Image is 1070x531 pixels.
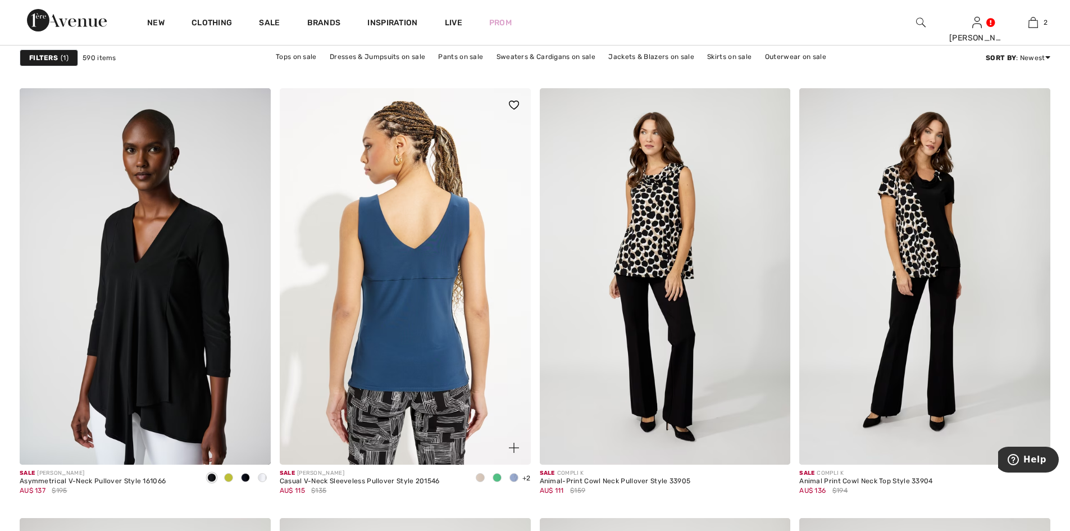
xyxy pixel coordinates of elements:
[832,485,848,496] span: $194
[20,88,271,465] img: Asymmetrical V-Neck Pullover Style 161066. Wasabi
[1028,16,1038,29] img: My Bag
[203,469,220,488] div: Black
[20,487,45,494] span: AU$ 137
[280,88,531,465] a: Casual V-Neck Sleeveless Pullover Style 201546. Nightfall
[270,49,322,64] a: Tops on sale
[603,49,700,64] a: Jackets & Blazers on sale
[311,485,326,496] span: $135
[1044,17,1048,28] span: 2
[972,16,982,29] img: My Info
[702,49,757,64] a: Skirts on sale
[570,485,585,496] span: $159
[509,101,519,110] img: heart_black_full.svg
[147,18,165,30] a: New
[489,469,506,488] div: Island green
[280,469,440,478] div: [PERSON_NAME]
[52,485,67,496] span: $195
[259,18,280,30] a: Sale
[61,53,69,63] span: 1
[799,469,932,478] div: COMPLI K
[972,17,982,28] a: Sign In
[799,487,826,494] span: AU$ 136
[220,469,237,488] div: Wasabi
[998,447,1059,475] iframe: Opens a widget where you can find more information
[29,53,58,63] strong: Filters
[799,470,814,476] span: Sale
[916,16,926,29] img: search the website
[20,470,35,476] span: Sale
[27,9,107,31] img: 1ère Avenue
[20,478,166,485] div: Asymmetrical V-Neck Pullover Style 161066
[192,18,232,30] a: Clothing
[83,53,116,63] span: 590 items
[491,49,601,64] a: Sweaters & Cardigans on sale
[986,54,1016,62] strong: Sort By
[472,469,489,488] div: Dune
[759,49,832,64] a: Outerwear on sale
[799,88,1050,465] img: Animal Print Cowl Neck Top Style 33904. As sample
[489,17,512,29] a: Prom
[540,469,691,478] div: COMPLI K
[445,17,462,29] a: Live
[237,469,254,488] div: Midnight Blue 40
[540,487,564,494] span: AU$ 111
[20,469,166,478] div: [PERSON_NAME]
[324,49,431,64] a: Dresses & Jumpsuits on sale
[280,470,295,476] span: Sale
[540,470,555,476] span: Sale
[986,53,1050,63] div: : Newest
[367,18,417,30] span: Inspiration
[254,469,271,488] div: Vanilla 30
[307,18,341,30] a: Brands
[799,478,932,485] div: Animal Print Cowl Neck Top Style 33904
[280,478,440,485] div: Casual V-Neck Sleeveless Pullover Style 201546
[1005,16,1060,29] a: 2
[506,469,522,488] div: Serenity blue
[432,49,489,64] a: Pants on sale
[280,487,305,494] span: AU$ 115
[540,478,691,485] div: Animal-Print Cowl Neck Pullover Style 33905
[949,32,1004,44] div: [PERSON_NAME]
[522,474,531,482] span: +2
[509,443,519,453] img: plus_v2.svg
[540,88,791,465] img: Animal-Print Cowl Neck Pullover Style 33905. As sample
